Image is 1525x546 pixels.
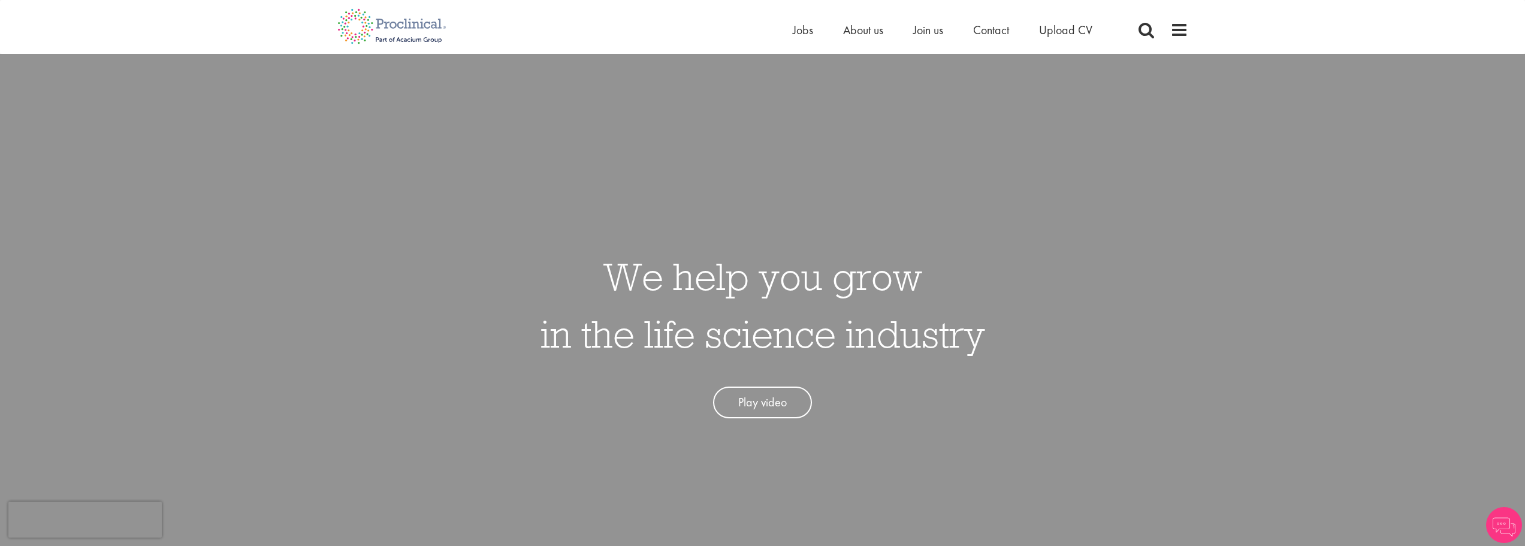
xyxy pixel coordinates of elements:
a: Upload CV [1039,22,1092,38]
a: Jobs [793,22,813,38]
img: Chatbot [1486,507,1522,543]
a: Play video [713,387,812,418]
a: About us [843,22,883,38]
a: Contact [973,22,1009,38]
a: Join us [913,22,943,38]
h1: We help you grow in the life science industry [540,248,985,363]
